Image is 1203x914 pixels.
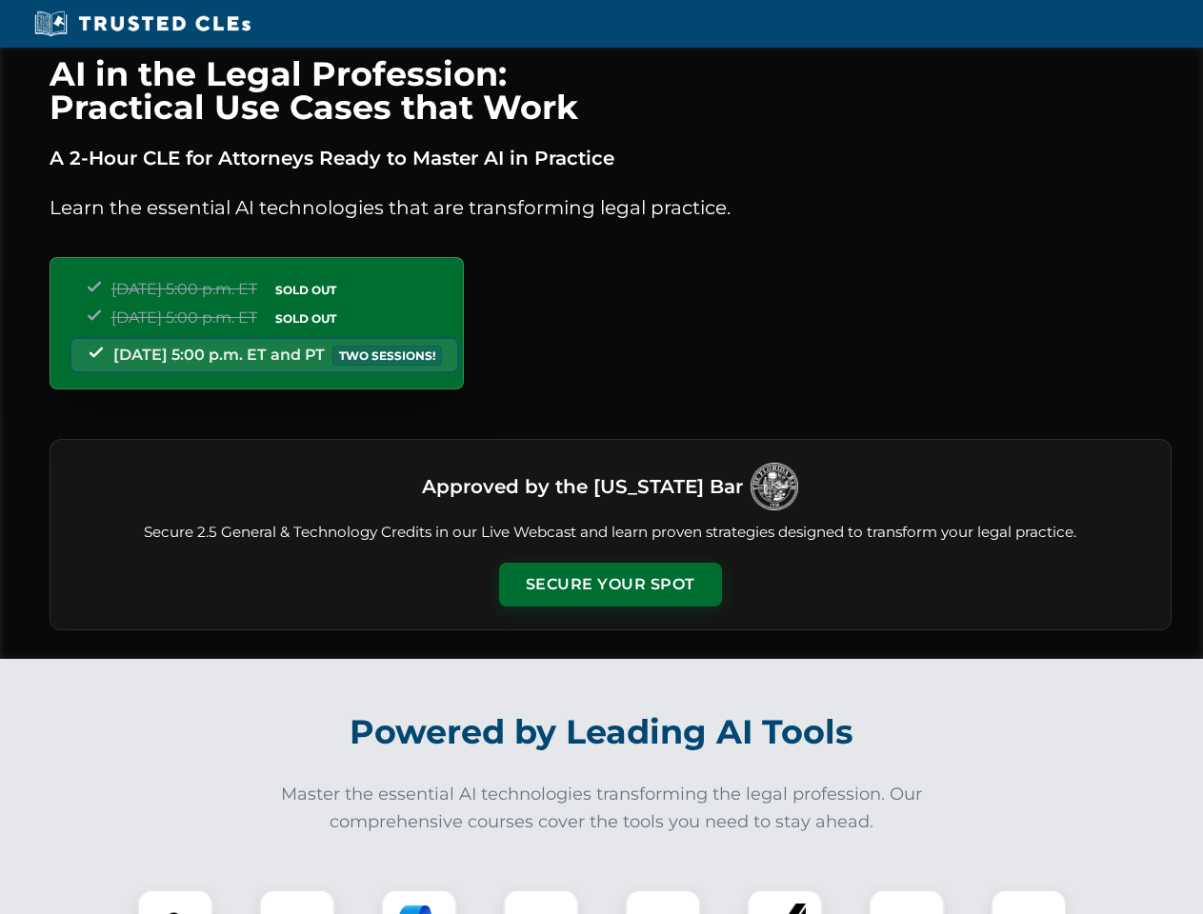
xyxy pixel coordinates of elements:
span: SOLD OUT [269,308,343,328]
p: Master the essential AI technologies transforming the legal profession. Our comprehensive courses... [269,781,935,836]
span: [DATE] 5:00 p.m. ET [111,280,257,298]
h2: Powered by Leading AI Tools [74,699,1130,765]
img: Logo [751,463,798,510]
button: Secure Your Spot [499,563,722,606]
h1: AI in the Legal Profession: Practical Use Cases that Work [50,57,1172,124]
p: Secure 2.5 General & Technology Credits in our Live Webcast and learn proven strategies designed ... [73,522,1148,544]
h3: Approved by the [US_STATE] Bar [422,469,743,504]
p: A 2-Hour CLE for Attorneys Ready to Master AI in Practice [50,143,1172,173]
span: SOLD OUT [269,280,343,300]
p: Learn the essential AI technologies that are transforming legal practice. [50,192,1172,223]
img: Trusted CLEs [29,10,256,38]
span: [DATE] 5:00 p.m. ET [111,308,257,327]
